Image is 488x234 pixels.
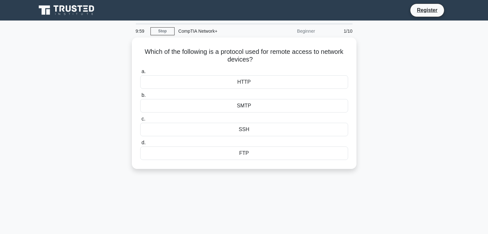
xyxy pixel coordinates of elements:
div: SSH [140,123,348,136]
a: Stop [150,27,175,35]
div: Beginner [263,25,319,38]
span: b. [141,92,146,98]
div: HTTP [140,75,348,89]
div: 9:59 [132,25,150,38]
h5: Which of the following is a protocol used for remote access to network devices? [140,48,349,64]
span: a. [141,69,146,74]
div: SMTP [140,99,348,113]
div: FTP [140,146,348,160]
div: 1/10 [319,25,356,38]
span: d. [141,140,146,145]
a: Register [413,6,441,14]
div: CompTIA Network+ [175,25,263,38]
span: c. [141,116,145,121]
